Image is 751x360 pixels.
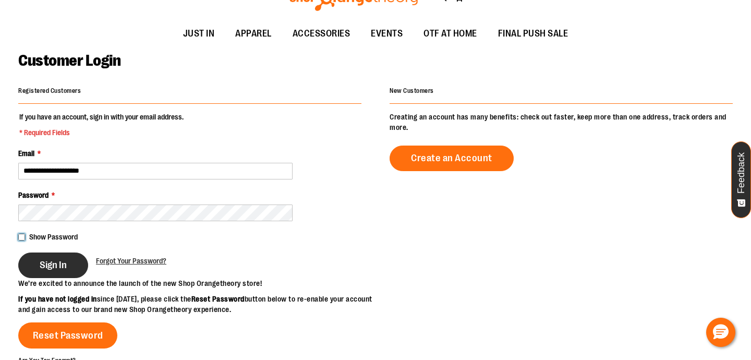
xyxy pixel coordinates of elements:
[183,22,215,45] span: JUST IN
[19,127,184,138] span: * Required Fields
[96,256,166,266] a: Forgot Your Password?
[293,22,350,45] span: ACCESSORIES
[18,87,81,94] strong: Registered Customers
[18,322,117,349] a: Reset Password
[235,22,272,45] span: APPAREL
[225,22,282,46] a: APPAREL
[18,278,375,289] p: We’re excited to announce the launch of the new Shop Orangetheory store!
[282,22,361,46] a: ACCESSORIES
[18,112,185,138] legend: If you have an account, sign in with your email address.
[29,233,78,241] span: Show Password
[360,22,413,46] a: EVENTS
[498,22,568,45] span: FINAL PUSH SALE
[40,259,67,271] span: Sign In
[18,294,375,315] p: since [DATE], please click the button below to re-enable your account and gain access to our bran...
[18,191,49,199] span: Password
[411,152,492,164] span: Create an Account
[390,146,514,171] a: Create an Account
[706,318,735,347] button: Hello, have a question? Let’s chat.
[390,87,434,94] strong: New Customers
[423,22,477,45] span: OTF AT HOME
[18,253,88,278] button: Sign In
[390,112,733,133] p: Creating an account has many benefits: check out faster, keep more than one address, track orders...
[731,141,751,218] button: Feedback - Show survey
[371,22,403,45] span: EVENTS
[18,295,97,303] strong: If you have not logged in
[488,22,579,46] a: FINAL PUSH SALE
[413,22,488,46] a: OTF AT HOME
[18,149,34,158] span: Email
[18,52,120,69] span: Customer Login
[33,330,103,341] span: Reset Password
[736,152,746,194] span: Feedback
[191,295,245,303] strong: Reset Password
[96,257,166,265] span: Forgot Your Password?
[173,22,225,46] a: JUST IN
